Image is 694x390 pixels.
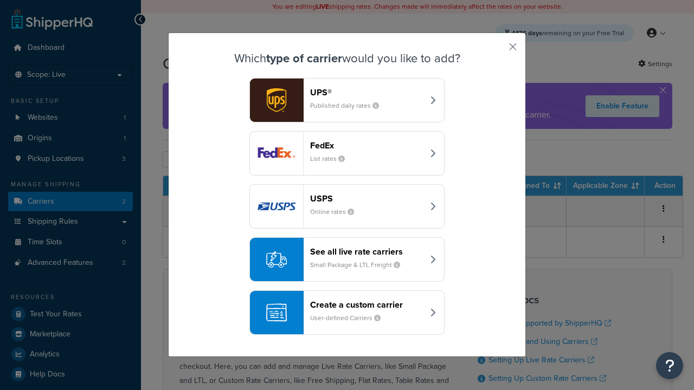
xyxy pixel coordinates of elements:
button: See all live rate carriersSmall Package & LTL Freight [249,237,445,282]
button: fedEx logoFedExList rates [249,131,445,175]
header: FedEx [310,140,423,151]
small: Published daily rates [310,101,388,110]
header: USPS [310,193,423,204]
small: User-defined Carriers [310,313,389,323]
small: List rates [310,154,354,164]
header: See all live rate carriers [310,246,423,257]
img: fedEx logo [250,132,303,175]
button: ups logoUPS®Published daily rates [249,78,445,122]
img: icon-carrier-custom-c93b8a24.svg [266,302,287,323]
button: Open Resource Center [656,352,683,379]
img: icon-carrier-liverate-becf4550.svg [266,249,287,270]
small: Small Package & LTL Freight [310,260,409,270]
button: Create a custom carrierUser-defined Carriers [249,290,445,335]
h3: Which would you like to add? [196,52,498,65]
img: ups logo [250,79,303,122]
button: usps logoUSPSOnline rates [249,184,445,229]
header: UPS® [310,87,423,97]
img: usps logo [250,185,303,228]
strong: type of carrier [266,49,342,67]
header: Create a custom carrier [310,300,423,310]
small: Online rates [310,207,363,217]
